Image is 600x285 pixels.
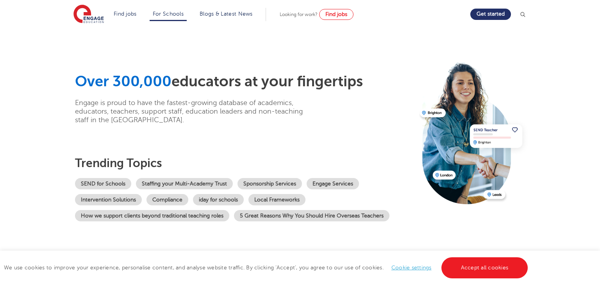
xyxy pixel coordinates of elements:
[441,257,528,278] a: Accept all cookies
[4,265,530,271] span: We use cookies to improve your experience, personalise content, and analyse website traffic. By c...
[75,98,315,124] p: Engage is proud to have the fastest-growing database of academics, educators, teachers, support s...
[325,11,347,17] span: Find jobs
[75,73,171,90] span: Over 300,000
[75,178,131,189] a: SEND for Schools
[200,11,253,17] a: Blogs & Latest News
[391,265,432,271] a: Cookie settings
[319,9,354,20] a: Find jobs
[470,9,511,20] a: Get started
[75,156,414,170] h3: Trending topics
[136,178,233,189] a: Staffing your Multi-Academy Trust
[280,12,318,17] span: Looking for work?
[237,178,302,189] a: Sponsorship Services
[146,194,188,205] a: Compliance
[153,11,184,17] a: For Schools
[75,73,414,91] h1: educators at your fingertips
[75,194,142,205] a: Intervention Solutions
[193,194,244,205] a: iday for schools
[114,11,137,17] a: Find jobs
[307,178,359,189] a: Engage Services
[234,210,389,221] a: 5 Great Reasons Why You Should Hire Overseas Teachers
[75,210,229,221] a: How we support clients beyond traditional teaching roles
[73,5,104,24] img: Engage Education
[248,194,305,205] a: Local Frameworks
